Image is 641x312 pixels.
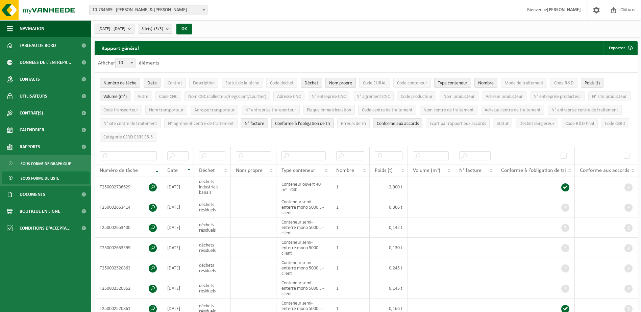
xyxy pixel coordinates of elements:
span: 10-734689 - ROGER & ROGER - MOUSCRON [89,5,207,15]
button: NombreNombre: Activate to sort [474,78,497,88]
span: Code CNC [159,94,177,99]
span: Contacts [20,71,40,88]
button: Code transporteurCode transporteur: Activate to sort [100,105,142,115]
button: Conforme aux accords : Activate to sort [373,118,422,128]
span: Date [167,168,178,173]
td: [DATE] [162,177,194,197]
span: Contrat [168,81,182,86]
span: Sous forme de graphique [21,157,71,170]
span: Déchet dangereux [519,121,554,126]
span: Conditions d'accepta... [20,220,71,237]
button: DéchetDéchet: Activate to sort [301,78,322,88]
button: Site(s)(5/5) [138,24,172,34]
td: Conteneur semi-enterré mono 5000 L - client [276,258,331,278]
span: N° entreprise transporteur [245,108,296,113]
button: Écart par rapport aux accordsÉcart par rapport aux accords: Activate to sort [426,118,490,128]
span: Code conteneur [397,81,427,86]
span: Déchet [304,81,318,86]
span: Adresse transporteur [194,108,235,113]
td: Conteneur ouvert 40 m³ - C40 [276,177,331,197]
button: Code R&DCode R&amp;D: Activate to sort [550,78,577,88]
button: AutreAutre: Activate to sort [134,91,152,101]
span: N° entreprise centre de traitement [551,108,618,113]
span: Adresse CNC [277,94,301,99]
span: Données de l'entrepr... [20,54,71,71]
span: Navigation [20,20,44,37]
button: Nom transporteurNom transporteur: Activate to sort [145,105,187,115]
button: Adresse producteurAdresse producteur: Activate to sort [482,91,526,101]
span: Utilisateurs [20,88,47,105]
td: [DATE] [162,217,194,238]
iframe: chat widget [3,297,113,312]
span: Contrat(s) [20,105,43,122]
button: N° factureN° facture: Activate to sort [241,118,268,128]
td: [DATE] [162,238,194,258]
td: T250002653399 [95,238,162,258]
td: Conteneur semi-enterré mono 5000 L - client [276,238,331,258]
td: 0,130 t [370,238,408,258]
button: N° site centre de traitementN° site centre de traitement: Activate to sort [100,118,161,128]
button: Plaque immatriculationPlaque immatriculation: Activate to sort [303,105,355,115]
button: N° entreprise CNCN° entreprise CNC: Activate to sort [308,91,349,101]
span: Nom propre [236,168,263,173]
span: Plaque immatriculation [307,108,351,113]
span: Nombre [336,168,354,173]
button: Catégorie CSRD ESRS E5-5Catégorie CSRD ESRS E5-5: Activate to sort [100,132,156,142]
span: N° agrément CNC [356,94,390,99]
span: Type conteneur [281,168,315,173]
span: N° facture [459,168,482,173]
td: 0,145 t [370,278,408,298]
span: Calendrier [20,122,44,138]
button: StatutStatut: Activate to sort [493,118,512,128]
button: Nom propreNom propre: Activate to sort [325,78,356,88]
td: Conteneur semi-enterré mono 5000 L - client [276,278,331,298]
span: Nom CNC (collecteur/négociant/courtier) [188,94,266,99]
span: 10 [115,58,135,68]
td: Conteneur semi-enterré mono 5000 L - client [276,217,331,238]
td: 0,366 t [370,197,408,217]
td: 1 [331,278,369,298]
button: Mode de traitementMode de traitement: Activate to sort [501,78,547,88]
span: N° site centre de traitement [103,121,157,126]
span: Numéro de tâche [103,81,137,86]
td: 0,142 t [370,217,408,238]
a: Sous forme de liste [2,172,90,184]
span: N° facture [245,121,264,126]
span: 10-734689 - ROGER & ROGER - MOUSCRON [90,5,207,15]
span: Volume (m³) [413,168,440,173]
span: Type conteneur [438,81,467,86]
button: N° agrément CNCN° agrément CNC: Activate to sort [353,91,394,101]
span: Catégorie CSRD ESRS E5-5 [103,135,153,140]
button: Code CNCCode CNC: Activate to sort [155,91,181,101]
span: Poids (t) [375,168,393,173]
button: Conforme à l’obligation de tri : Activate to sort [271,118,334,128]
button: Type conteneurType conteneur: Activate to sort [434,78,471,88]
button: Code déchetCode déchet: Activate to sort [266,78,297,88]
button: [DATE] - [DATE] [95,24,134,34]
span: Nom propre [329,81,352,86]
button: Exporter [603,41,637,55]
td: 0,245 t [370,258,408,278]
button: ContratContrat: Activate to sort [164,78,186,88]
span: Déchet [199,168,215,173]
span: Code R&D [554,81,574,86]
button: DateDate: Activate to sort [144,78,161,88]
button: Code R&D finalCode R&amp;D final: Activate to sort [562,118,598,128]
td: [DATE] [162,258,194,278]
td: Conteneur semi-enterré mono 5000 L - client [276,197,331,217]
button: Volume (m³)Volume (m³): Activate to sort [100,91,130,101]
button: Adresse transporteurAdresse transporteur: Activate to sort [191,105,238,115]
span: Date [147,81,157,86]
button: N° entreprise centre de traitementN° entreprise centre de traitement: Activate to sort [548,105,622,115]
span: Adresse producteur [486,94,523,99]
button: Code EURALCode EURAL: Activate to sort [359,78,390,88]
span: N° entreprise CNC [312,94,346,99]
a: Sous forme de graphique [2,157,90,170]
h2: Rapport général [95,41,146,55]
span: Mode de traitement [504,81,543,86]
span: Code centre de traitement [362,108,413,113]
span: Autre [138,94,148,99]
strong: [PERSON_NAME] [547,7,581,12]
span: Sous forme de liste [21,172,59,185]
span: Rapports [20,138,40,155]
